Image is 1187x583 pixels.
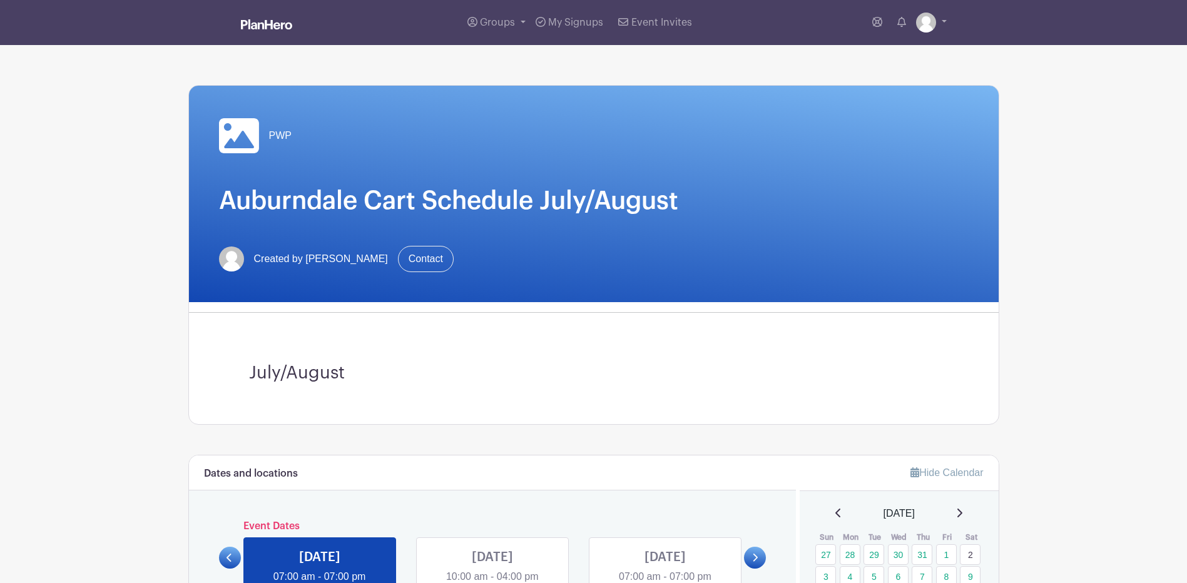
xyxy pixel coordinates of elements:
h6: Event Dates [241,520,745,532]
span: [DATE] [884,506,915,521]
span: PWP [269,128,292,143]
th: Sun [815,531,839,544]
span: Created by [PERSON_NAME] [254,251,388,266]
h1: Auburndale Cart Schedule July/August [219,186,969,216]
span: Event Invites [631,18,692,28]
th: Tue [863,531,887,544]
span: My Signups [548,18,603,28]
span: Groups [480,18,515,28]
th: Fri [935,531,960,544]
a: 31 [912,544,932,565]
img: default-ce2991bfa6775e67f084385cd625a349d9dcbb7a52a09fb2fda1e96e2d18dcdb.png [916,13,936,33]
a: Contact [398,246,454,272]
a: 28 [840,544,860,565]
h3: July/August [249,363,939,384]
th: Wed [887,531,912,544]
th: Mon [839,531,864,544]
h6: Dates and locations [204,468,298,480]
img: default-ce2991bfa6775e67f084385cd625a349d9dcbb7a52a09fb2fda1e96e2d18dcdb.png [219,246,244,271]
a: 1 [936,544,957,565]
th: Sat [959,531,984,544]
img: logo_white-6c42ec7e38ccf1d336a20a19083b03d10ae64f83f12c07503d8b9e83406b4c7d.svg [241,19,292,29]
th: Thu [911,531,935,544]
a: 30 [888,544,909,565]
a: 29 [864,544,884,565]
a: 2 [960,544,981,565]
a: 27 [815,544,836,565]
a: Hide Calendar [910,467,983,478]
